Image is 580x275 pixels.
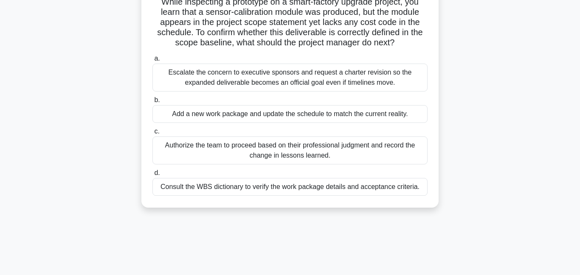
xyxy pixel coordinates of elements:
[152,178,428,196] div: Consult the WBS dictionary to verify the work package details and acceptance criteria.
[154,128,159,135] span: c.
[152,136,428,164] div: Authorize the team to proceed based on their professional judgment and record the change in lesso...
[154,55,160,62] span: a.
[154,96,160,103] span: b.
[154,169,160,176] span: d.
[152,105,428,123] div: Add a new work package and update the schedule to match the current reality.
[152,64,428,92] div: Escalate the concern to executive sponsors and request a charter revision so the expanded deliver...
